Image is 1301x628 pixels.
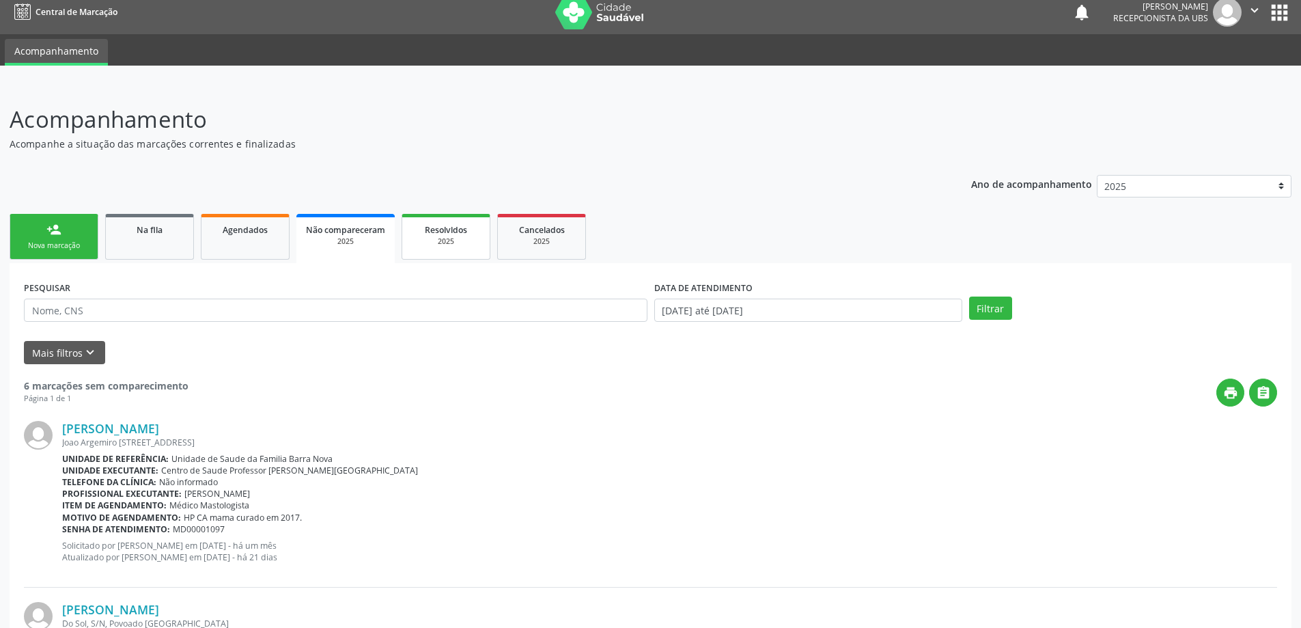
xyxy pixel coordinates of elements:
span: Recepcionista da UBS [1113,12,1208,24]
a: [PERSON_NAME] [62,602,159,617]
a: [PERSON_NAME] [62,421,159,436]
button: apps [1268,1,1291,25]
div: 2025 [306,236,385,247]
i: print [1223,385,1238,400]
div: person_add [46,222,61,237]
button: print [1216,379,1244,407]
i: keyboard_arrow_down [83,345,98,360]
button:  [1249,379,1277,407]
span: Unidade de Saude da Familia Barra Nova [171,453,333,465]
span: Agendados [223,224,268,236]
b: Unidade executante: [62,465,158,476]
i:  [1256,385,1271,400]
span: Central de Marcação [36,6,117,18]
div: Nova marcação [20,241,88,251]
label: PESQUISAR [24,277,70,299]
span: Resolvidos [425,224,467,236]
span: HP CA mama curado em 2017. [184,512,302,523]
p: Ano de acompanhamento [971,175,1092,192]
span: Cancelados [519,224,565,236]
div: 2025 [412,236,480,247]
label: DATA DE ATENDIMENTO [654,277,753,299]
span: [PERSON_NAME] [184,488,250,500]
div: 2025 [507,236,576,247]
div: Página 1 de 1 [24,393,188,405]
b: Senha de atendimento: [62,523,170,535]
a: Acompanhamento [5,39,108,66]
button: Filtrar [969,297,1012,320]
span: Não informado [159,476,218,488]
input: Selecione um intervalo [654,299,962,322]
b: Unidade de referência: [62,453,169,465]
span: Não compareceram [306,224,385,236]
button: Mais filtroskeyboard_arrow_down [24,341,105,365]
b: Profissional executante: [62,488,182,500]
p: Acompanhamento [10,103,907,137]
p: Acompanhe a situação das marcações correntes e finalizadas [10,137,907,151]
span: Na fila [137,224,163,236]
b: Telefone da clínica: [62,476,156,488]
span: Centro de Saude Professor [PERSON_NAME][GEOGRAPHIC_DATA] [161,465,418,476]
span: Médico Mastologista [169,500,249,511]
div: Joao Argemiro [STREET_ADDRESS] [62,437,1277,448]
p: Solicitado por [PERSON_NAME] em [DATE] - há um mês Atualizado por [PERSON_NAME] em [DATE] - há 21... [62,540,1277,563]
i:  [1247,3,1262,18]
a: Central de Marcação [10,1,117,23]
input: Nome, CNS [24,299,647,322]
strong: 6 marcações sem comparecimento [24,379,188,392]
b: Item de agendamento: [62,500,167,511]
div: [PERSON_NAME] [1113,1,1208,12]
button: notifications [1072,3,1091,22]
span: MD00001097 [173,523,225,535]
img: img [24,421,53,450]
b: Motivo de agendamento: [62,512,181,523]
